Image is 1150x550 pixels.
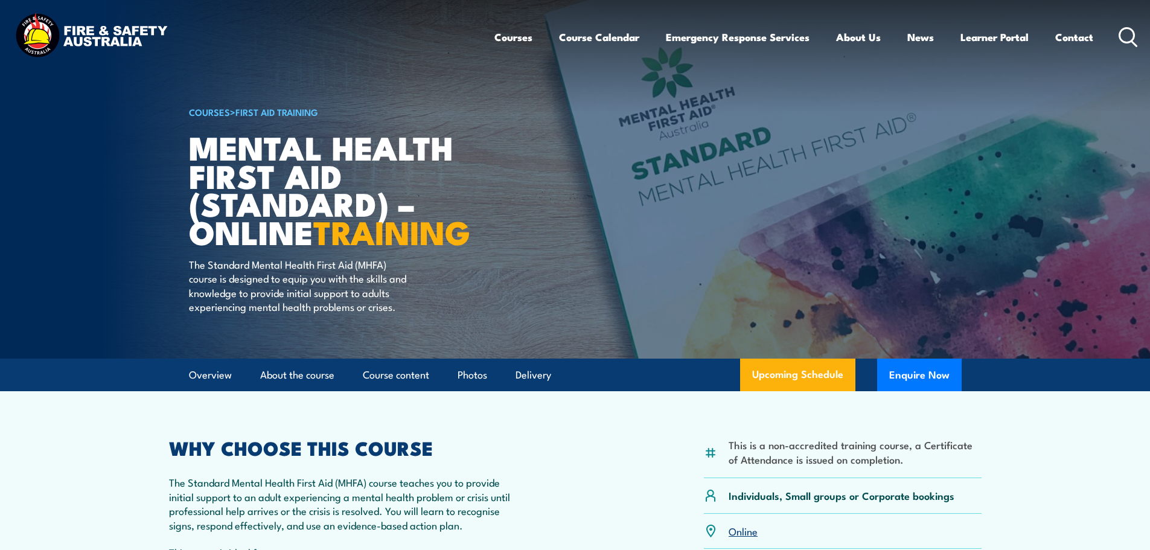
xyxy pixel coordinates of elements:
[494,21,532,53] a: Courses
[260,359,334,391] a: About the course
[189,104,487,119] h6: >
[666,21,810,53] a: Emergency Response Services
[729,488,954,502] p: Individuals, Small groups or Corporate bookings
[960,21,1029,53] a: Learner Portal
[189,133,487,246] h1: Mental Health First Aid (Standard) – Online
[169,475,522,532] p: The Standard Mental Health First Aid (MHFA) course teaches you to provide initial support to an a...
[907,21,934,53] a: News
[729,523,758,538] a: Online
[740,359,855,391] a: Upcoming Schedule
[836,21,881,53] a: About Us
[189,359,232,391] a: Overview
[458,359,487,391] a: Photos
[877,359,962,391] button: Enquire Now
[1055,21,1093,53] a: Contact
[189,105,230,118] a: COURSES
[516,359,551,391] a: Delivery
[235,105,318,118] a: First Aid Training
[169,439,522,456] h2: WHY CHOOSE THIS COURSE
[363,359,429,391] a: Course content
[189,257,409,314] p: The Standard Mental Health First Aid (MHFA) course is designed to equip you with the skills and k...
[559,21,639,53] a: Course Calendar
[729,438,982,466] li: This is a non-accredited training course, a Certificate of Attendance is issued on completion.
[313,206,470,256] strong: TRAINING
